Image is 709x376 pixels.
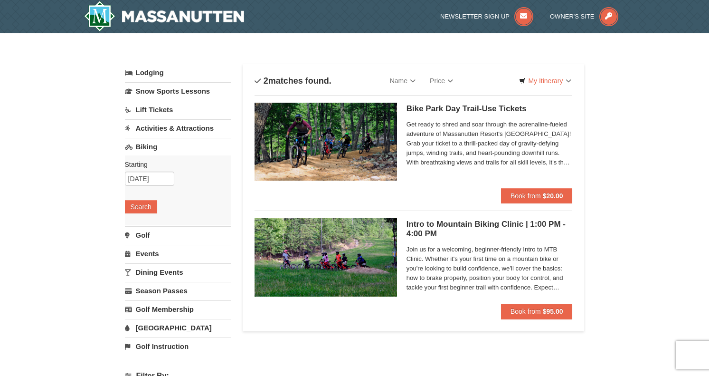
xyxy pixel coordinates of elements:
a: Price [423,71,460,90]
a: Lift Tickets [125,101,231,118]
a: Snow Sports Lessons [125,82,231,100]
a: Golf Membership [125,300,231,318]
a: Massanutten Resort [84,1,245,31]
a: Newsletter Sign Up [440,13,533,20]
a: Name [383,71,423,90]
a: Dining Events [125,263,231,281]
a: Owner's Site [550,13,618,20]
a: Season Passes [125,282,231,299]
span: Book from [510,192,541,200]
a: Events [125,245,231,262]
label: Starting [125,160,224,169]
a: Biking [125,138,231,155]
strong: $20.00 [543,192,563,200]
strong: $95.00 [543,308,563,315]
a: Activities & Attractions [125,119,231,137]
h5: Bike Park Day Trail-Use Tickets [406,104,573,114]
img: 6619923-43-a0aa2a2a.jpg [255,218,397,296]
button: Search [125,200,157,213]
img: Massanutten Resort Logo [84,1,245,31]
a: Golf Instruction [125,337,231,355]
img: 6619923-14-67e0640e.jpg [255,103,397,181]
h4: matches found. [255,76,331,86]
span: Join us for a welcoming, beginner-friendly Intro to MTB Clinic. Whether it's your first time on a... [406,245,573,292]
button: Book from $95.00 [501,304,573,319]
span: 2 [264,76,268,86]
span: Newsletter Sign Up [440,13,510,20]
span: Owner's Site [550,13,595,20]
a: [GEOGRAPHIC_DATA] [125,319,231,337]
a: My Itinerary [513,74,577,88]
span: Book from [510,308,541,315]
button: Book from $20.00 [501,188,573,203]
a: Lodging [125,64,231,81]
a: Golf [125,226,231,244]
span: Get ready to shred and soar through the adrenaline-fueled adventure of Massanutten Resort's [GEOG... [406,120,573,167]
h5: Intro to Mountain Biking Clinic | 1:00 PM - 4:00 PM [406,220,573,239]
